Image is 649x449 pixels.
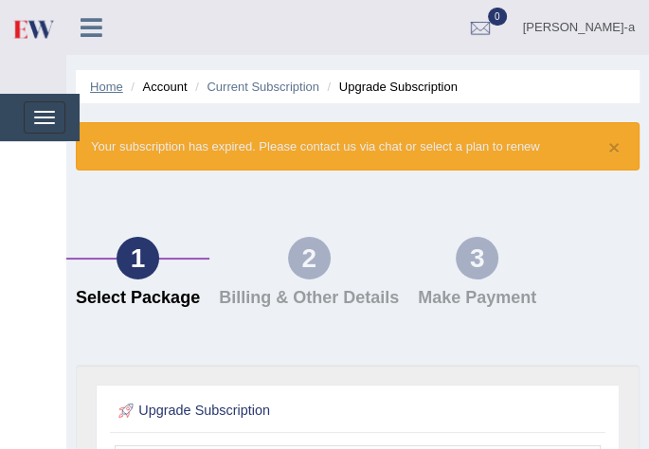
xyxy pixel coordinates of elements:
li: Upgrade Subscription [323,78,458,96]
a: Current Subscription [207,80,319,94]
h2: Upgrade Subscription [115,399,416,423]
span: 0 [488,8,507,26]
div: 3 [456,237,498,279]
h4: Make Payment [418,289,536,308]
div: 1 [117,237,159,279]
button: × [608,137,620,157]
h4: Select Package [76,289,200,308]
div: Your subscription has expired. Please contact us via chat or select a plan to renew [76,122,640,171]
div: 2 [288,237,331,279]
a: Home [90,80,123,94]
li: Account [126,78,187,96]
h4: Billing & Other Details [219,289,399,308]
